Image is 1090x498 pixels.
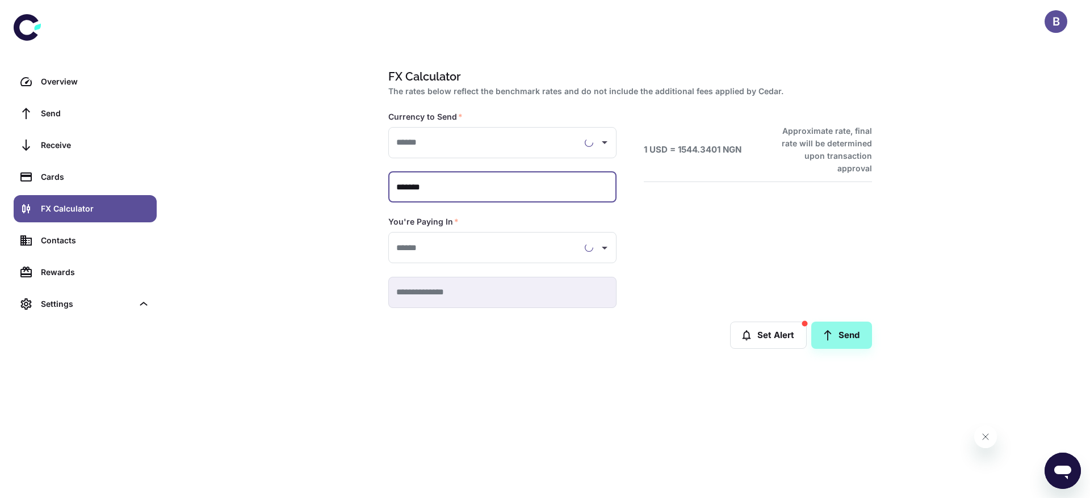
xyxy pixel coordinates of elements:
a: Cards [14,163,157,191]
div: Overview [41,75,150,88]
div: Receive [41,139,150,151]
a: FX Calculator [14,195,157,222]
iframe: Button to launch messaging window [1045,453,1081,489]
div: FX Calculator [41,202,150,215]
button: Open [597,134,613,150]
a: Receive [14,132,157,159]
span: Hi. Need any help? [7,8,82,17]
div: Contacts [41,234,150,247]
h6: Approximate rate, final rate will be determined upon transaction approval [769,125,872,175]
a: Contacts [14,227,157,254]
label: Currency to Send [388,111,463,123]
div: Rewards [41,266,150,278]
div: Cards [41,171,150,183]
a: Send [14,100,157,127]
button: Set Alert [730,322,807,349]
a: Overview [14,68,157,95]
a: Rewards [14,259,157,286]
iframe: Close message [974,425,997,448]
a: Send [811,322,872,349]
div: Settings [41,298,133,310]
h1: FX Calculator [388,68,867,85]
h6: 1 USD = 1544.3401 NGN [644,144,741,157]
div: Send [41,107,150,120]
div: Settings [14,290,157,318]
label: You're Paying In [388,216,459,227]
button: B [1045,10,1067,33]
button: Open [597,240,613,256]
